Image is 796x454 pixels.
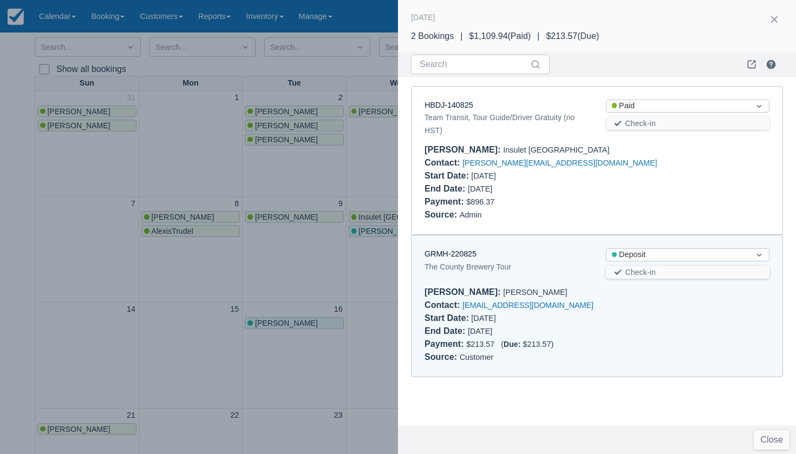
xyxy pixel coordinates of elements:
[425,143,769,156] div: Insulet [GEOGRAPHIC_DATA]
[420,55,528,74] input: Search
[425,260,589,273] div: The County Brewery Tour
[754,249,765,260] span: Dropdown icon
[425,111,589,137] div: Team Transit, Tour Guide/Driver Gratuity (no HST)
[425,325,589,338] div: [DATE]
[606,266,770,279] button: Check-in
[425,208,769,221] div: Admin
[425,184,468,193] div: End Date :
[425,197,466,206] div: Payment :
[504,340,523,348] div: Due:
[462,301,593,310] a: [EMAIL_ADDRESS][DOMAIN_NAME]
[501,340,553,348] span: ( $213.57 )
[425,182,589,195] div: [DATE]
[425,352,460,361] div: Source :
[546,30,599,43] div: $213.57 ( Due )
[425,195,769,208] div: $896.37
[425,300,462,310] div: Contact :
[425,287,503,297] div: [PERSON_NAME] :
[425,169,589,182] div: [DATE]
[454,30,469,43] div: |
[425,312,589,325] div: [DATE]
[425,158,462,167] div: Contact :
[462,159,657,167] a: [PERSON_NAME][EMAIL_ADDRESS][DOMAIN_NAME]
[606,117,770,130] button: Check-in
[425,171,471,180] div: Start Date :
[425,339,466,348] div: Payment :
[531,30,546,43] div: |
[425,249,477,258] a: GRMH-220825
[425,338,769,351] div: $213.57
[425,145,503,154] div: [PERSON_NAME] :
[411,11,435,24] div: [DATE]
[425,101,473,109] a: HBDJ-140825
[425,326,468,335] div: End Date :
[612,100,745,112] div: Paid
[425,210,460,219] div: Source :
[425,286,769,299] div: [PERSON_NAME]
[754,101,765,111] span: Dropdown icon
[612,249,745,261] div: Deposit
[469,30,531,43] div: $1,109.94 ( Paid )
[425,351,769,364] div: Customer
[425,313,471,323] div: Start Date :
[754,430,790,450] button: Close
[411,30,454,43] div: 2 Bookings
